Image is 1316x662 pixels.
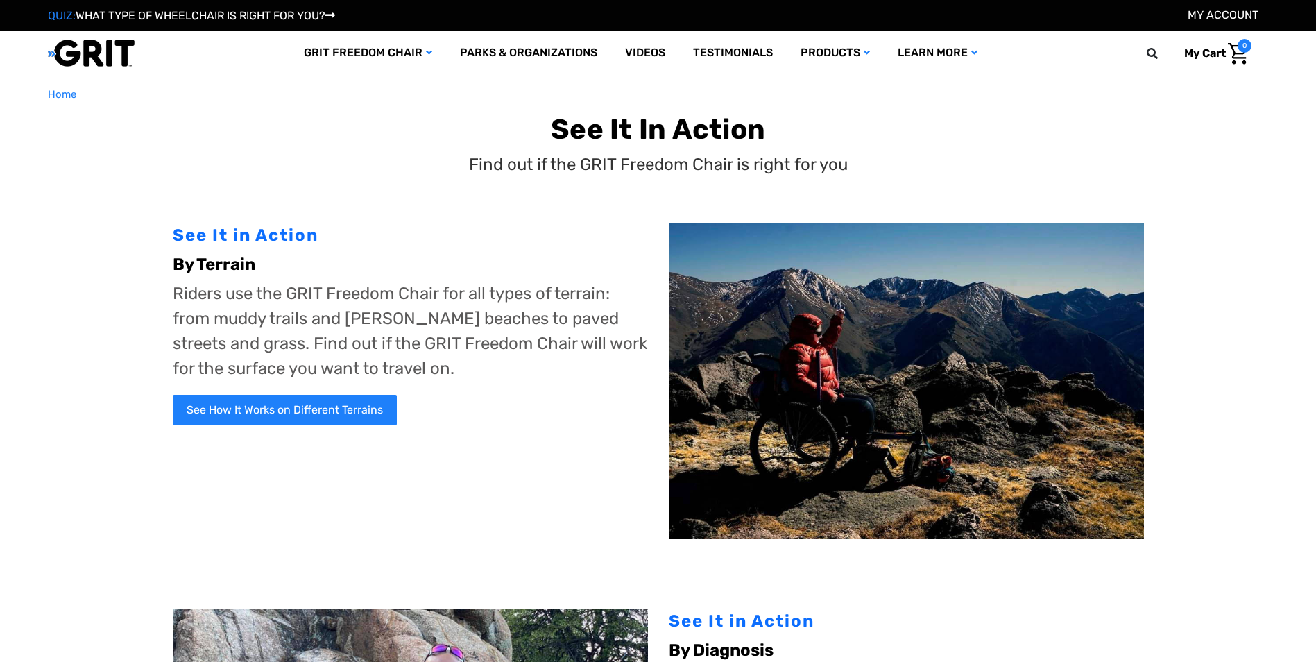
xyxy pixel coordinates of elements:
p: Find out if the GRIT Freedom Chair is right for you [469,152,848,177]
p: Riders use the GRIT Freedom Chair for all types of terrain: from muddy trails and [PERSON_NAME] b... [173,281,648,381]
b: See It In Action [551,113,765,146]
img: Melissa on rocky terrain using GRIT Freedom Chair hiking [669,223,1144,540]
input: Search [1153,39,1174,68]
span: Home [48,88,76,101]
span: QUIZ: [48,9,76,22]
b: By Terrain [173,255,255,274]
div: See It in Action [669,609,1144,634]
a: Home [48,87,76,103]
img: GRIT All-Terrain Wheelchair and Mobility Equipment [48,39,135,67]
img: Cart [1228,43,1248,65]
a: Products [787,31,884,76]
a: Videos [611,31,679,76]
a: Testimonials [679,31,787,76]
a: Parks & Organizations [446,31,611,76]
span: 0 [1238,39,1251,53]
b: By Diagnosis [669,640,774,660]
span: My Cart [1184,46,1226,60]
a: Account [1188,8,1258,22]
a: Learn More [884,31,991,76]
nav: Breadcrumb [48,87,1269,103]
a: QUIZ:WHAT TYPE OF WHEELCHAIR IS RIGHT FOR YOU? [48,9,335,22]
div: See It in Action [173,223,648,248]
a: GRIT Freedom Chair [290,31,446,76]
a: See How It Works on Different Terrains [173,395,397,425]
a: Cart with 0 items [1174,39,1251,68]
